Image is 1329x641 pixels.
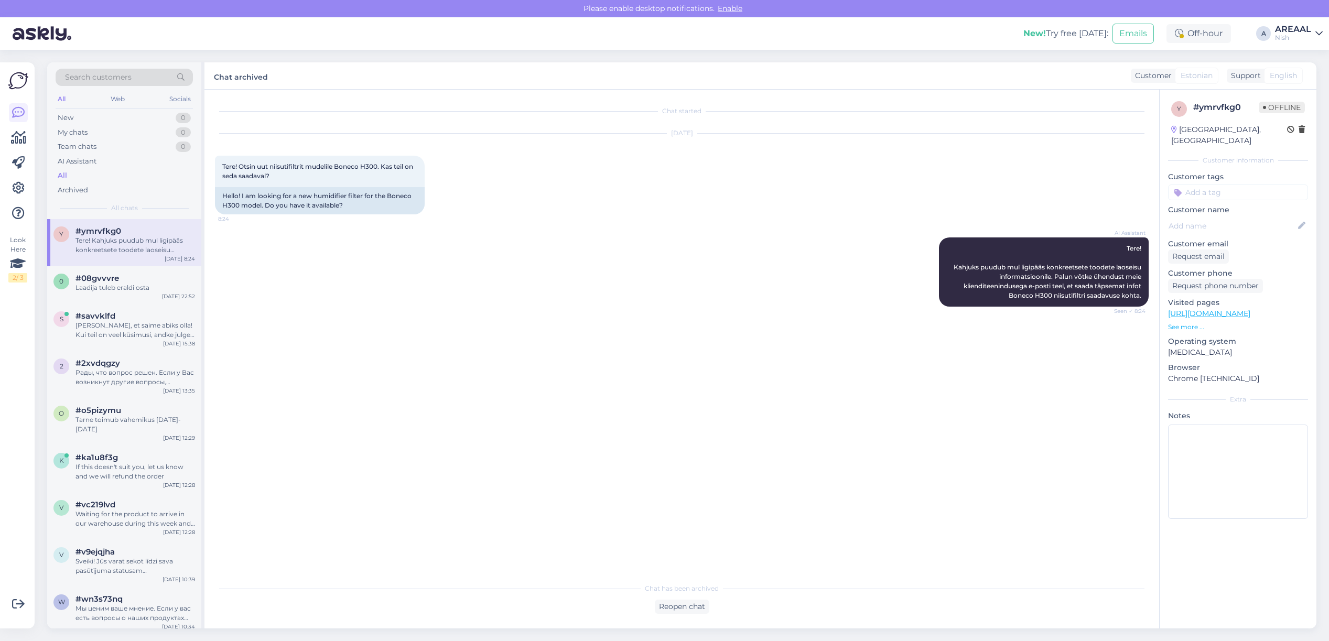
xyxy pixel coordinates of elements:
div: All [56,92,68,106]
div: Extra [1168,395,1308,404]
div: Customer information [1168,156,1308,165]
div: [DATE] 10:39 [163,575,195,583]
input: Add a tag [1168,184,1308,200]
img: Askly Logo [8,71,28,91]
span: #2xvdqgzy [75,358,120,368]
div: Waiting for the product to arrive in our warehouse during this week and after that the order will... [75,509,195,528]
span: o [59,409,64,417]
span: 2 [60,362,63,370]
div: 0 [176,142,191,152]
div: AI Assistant [58,156,96,167]
span: AI Assistant [1106,229,1146,237]
div: My chats [58,127,88,138]
div: [DATE] 12:28 [163,481,195,489]
p: Visited pages [1168,297,1308,308]
div: Request email [1168,249,1229,264]
span: #ymrvfkg0 [75,226,121,236]
p: Customer tags [1168,171,1308,182]
div: Tere! Kahjuks puudub mul ligipääs konkreetsete toodete laoseisu informatsioonile. Palun võtke ühe... [75,236,195,255]
span: y [59,230,63,238]
div: Мы ценим ваше мнение. Если у вас есть вопросы о наших продуктах или ценах, мы готовы помочь. [75,604,195,623]
p: Chrome [TECHNICAL_ID] [1168,373,1308,384]
span: #08gvvvre [75,274,119,283]
div: Socials [167,92,193,106]
div: [GEOGRAPHIC_DATA], [GEOGRAPHIC_DATA] [1171,124,1287,146]
div: A [1256,26,1271,41]
div: Customer [1131,70,1172,81]
span: Seen ✓ 8:24 [1106,307,1146,315]
p: See more ... [1168,322,1308,332]
div: Web [109,92,127,106]
span: #vc219lvd [75,500,115,509]
span: #ka1u8f3g [75,453,118,462]
span: All chats [111,203,138,213]
span: s [60,315,63,323]
span: 8:24 [218,215,257,223]
b: New! [1023,28,1046,38]
div: Nish [1275,34,1311,42]
span: Enable [715,4,745,13]
div: Sveiki! Jūs varat sekot līdzi sava pasūtījuma statusam pašapkalpošanās lapā "Pasūtījuma izsekošan... [75,557,195,575]
div: [DATE] [215,128,1149,138]
p: Customer name [1168,204,1308,215]
div: [DATE] 22:52 [162,292,195,300]
p: Customer phone [1168,268,1308,279]
span: English [1270,70,1297,81]
span: w [58,598,65,606]
div: If this doesn't suit you, let us know and we will refund the order [75,462,195,481]
div: 0 [176,127,191,138]
div: [DATE] 8:24 [165,255,195,263]
span: #wn3s73nq [75,594,123,604]
input: Add name [1169,220,1296,232]
span: k [59,457,64,464]
div: [DATE] 15:38 [163,340,195,347]
span: Tere! Otsin uut niisutifiltrit mudelile Boneco H300. Kas teil on seda saadaval? [222,162,415,180]
div: [DATE] 10:34 [162,623,195,631]
div: [PERSON_NAME], et saime abiks olla! Kui teil on veel küsimusi, andke julgelt teada. [75,321,195,340]
a: [URL][DOMAIN_NAME] [1168,309,1250,318]
div: Look Here [8,235,27,283]
div: # ymrvfkg0 [1193,101,1259,114]
p: Notes [1168,410,1308,421]
span: #savvklfd [75,311,115,321]
span: #v9ejqjha [75,547,115,557]
button: Emails [1112,24,1154,44]
p: Customer email [1168,238,1308,249]
div: [DATE] 12:29 [163,434,195,442]
span: v [59,504,63,512]
div: Try free [DATE]: [1023,27,1108,40]
div: Team chats [58,142,96,152]
span: 0 [59,277,63,285]
p: Browser [1168,362,1308,373]
span: Offline [1259,102,1305,113]
span: Estonian [1181,70,1213,81]
div: AREAAL [1275,25,1311,34]
div: 2 / 3 [8,273,27,283]
span: #o5pizymu [75,406,121,415]
div: Archived [58,185,88,195]
div: [DATE] 12:28 [163,528,195,536]
div: Chat started [215,106,1149,116]
div: Off-hour [1166,24,1231,43]
div: [DATE] 13:35 [163,387,195,395]
span: Search customers [65,72,132,83]
div: All [58,170,67,181]
span: v [59,551,63,559]
div: Reopen chat [655,600,709,614]
label: Chat archived [214,69,268,83]
div: Рады, что вопрос решен. Если у Вас возникнут другие вопросы, пожалуйста, обращайтесь. [75,368,195,387]
div: Hello! I am looking for a new humidifier filter for the Boneco H300 model. Do you have it available? [215,187,425,214]
div: 0 [176,113,191,123]
span: Chat has been archived [645,584,719,593]
div: New [58,113,73,123]
p: [MEDICAL_DATA] [1168,347,1308,358]
div: Support [1227,70,1261,81]
div: Laadija tuleb eraldi osta [75,283,195,292]
a: AREAALNish [1275,25,1323,42]
div: Tarne toimub vahemikus [DATE]-[DATE] [75,415,195,434]
div: Request phone number [1168,279,1263,293]
span: y [1177,105,1181,113]
p: Operating system [1168,336,1308,347]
